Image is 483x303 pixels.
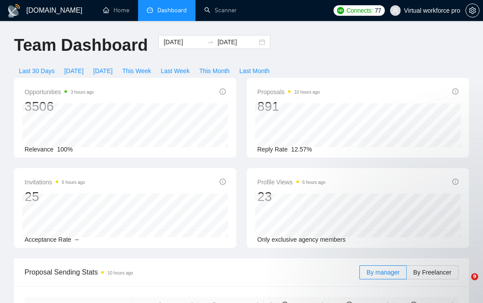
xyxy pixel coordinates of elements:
a: setting [465,7,479,14]
span: Last Week [161,66,190,76]
iframe: Intercom live chat [453,273,474,294]
button: setting [465,4,479,18]
span: [DATE] [64,66,84,76]
div: 3506 [25,98,94,115]
span: 100% [57,146,73,153]
span: info-circle [452,88,458,95]
span: Last Month [239,66,270,76]
span: Dashboard [157,7,187,14]
span: Profile Views [257,177,326,187]
span: 77 [375,6,381,15]
a: searchScanner [204,7,237,14]
span: Connects: [347,6,373,15]
button: [DATE] [89,64,117,78]
button: This Week [117,64,156,78]
span: Proposal Sending Stats [25,267,359,278]
time: 10 hours ago [294,90,320,95]
div: 25 [25,188,85,205]
span: to [207,39,214,46]
span: Relevance [25,146,53,153]
span: info-circle [220,179,226,185]
span: This Week [122,66,151,76]
span: This Month [199,66,230,76]
span: user [392,7,398,14]
span: swap-right [207,39,214,46]
time: 6 hours ago [302,180,326,185]
input: End date [217,37,257,47]
span: Proposals [257,87,320,97]
h1: Team Dashboard [14,35,148,56]
span: Reply Rate [257,146,288,153]
button: Last Month [234,64,274,78]
div: 23 [257,188,326,205]
span: Invitations [25,177,85,187]
button: This Month [195,64,234,78]
time: 3 hours ago [71,90,94,95]
span: 12.57% [291,146,312,153]
span: 9 [471,273,478,280]
button: Last 30 Days [14,64,60,78]
span: setting [466,7,479,14]
input: Start date [163,37,203,47]
span: Opportunities [25,87,94,97]
time: 6 hours ago [62,180,85,185]
span: info-circle [220,88,226,95]
span: info-circle [452,179,458,185]
span: -- [75,236,79,243]
img: upwork-logo.png [337,7,344,14]
img: logo [7,4,21,18]
span: [DATE] [93,66,113,76]
button: Last Week [156,64,195,78]
span: Acceptance Rate [25,236,71,243]
time: 10 hours ago [107,271,133,275]
span: Only exclusive agency members [257,236,346,243]
span: Last 30 Days [19,66,55,76]
button: [DATE] [60,64,89,78]
div: 891 [257,98,320,115]
span: dashboard [147,7,153,13]
a: homeHome [103,7,129,14]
